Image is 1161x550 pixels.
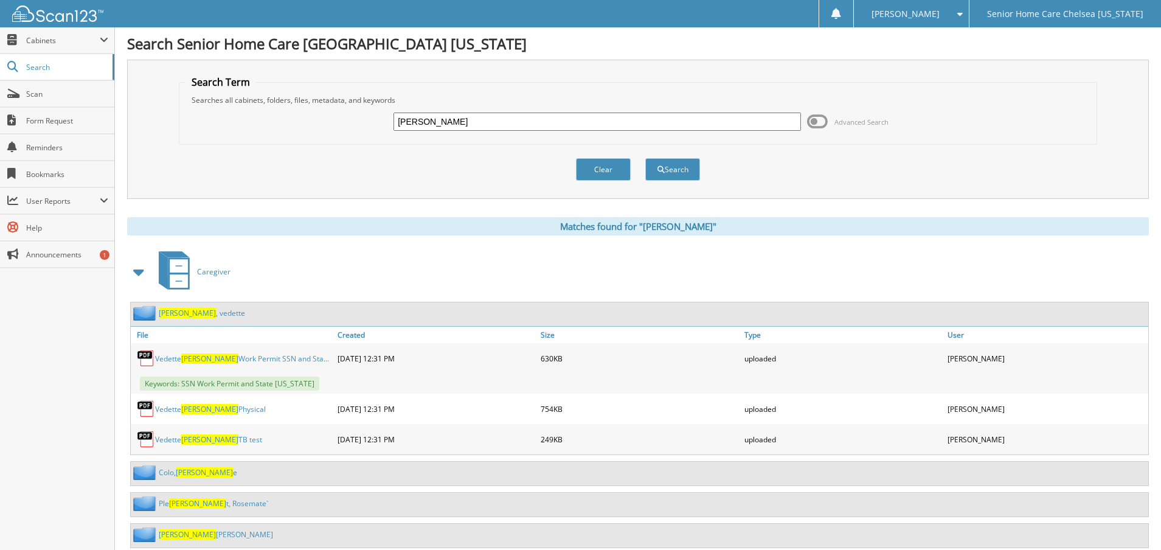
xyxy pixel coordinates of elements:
img: scan123-logo-white.svg [12,5,103,22]
a: User [944,327,1148,343]
div: uploaded [741,427,945,451]
span: Keywords: SSN Work Permit and State [US_STATE] [140,377,319,391]
div: [DATE] 12:31 PM [334,427,538,451]
div: uploaded [741,397,945,421]
span: Search [26,62,106,72]
button: Search [645,158,700,181]
span: [PERSON_NAME] [169,498,226,509]
img: folder2.png [133,465,159,480]
a: Vedette[PERSON_NAME]TB test [155,434,262,445]
a: [PERSON_NAME][PERSON_NAME] [159,529,273,540]
button: Clear [576,158,631,181]
div: 754KB [538,397,741,421]
span: [PERSON_NAME] [872,10,940,18]
span: [PERSON_NAME] [159,308,216,318]
img: folder2.png [133,305,159,321]
span: [PERSON_NAME] [181,353,238,364]
div: Searches all cabinets, folders, files, metadata, and keywords [185,95,1090,105]
div: 249KB [538,427,741,451]
span: Reminders [26,142,108,153]
div: [PERSON_NAME] [944,346,1148,371]
a: Colo,[PERSON_NAME]e [159,467,237,478]
span: Advanced Search [834,117,889,127]
a: Caregiver [151,248,230,296]
span: Form Request [26,116,108,126]
div: [DATE] 12:31 PM [334,397,538,421]
span: Bookmarks [26,169,108,179]
img: PDF.png [137,349,155,367]
div: Matches found for "[PERSON_NAME]" [127,217,1149,235]
span: Announcements [26,249,108,260]
img: PDF.png [137,400,155,418]
span: Senior Home Care Chelsea [US_STATE] [987,10,1143,18]
a: Created [334,327,538,343]
h1: Search Senior Home Care [GEOGRAPHIC_DATA] [US_STATE] [127,33,1149,54]
a: Vedette[PERSON_NAME]Work Permit SSN and Sta... [155,353,329,364]
div: [DATE] 12:31 PM [334,346,538,371]
a: Size [538,327,741,343]
div: 630KB [538,346,741,371]
img: folder2.png [133,496,159,511]
a: Type [741,327,945,343]
span: Scan [26,89,108,99]
span: [PERSON_NAME] [181,404,238,414]
span: [PERSON_NAME] [181,434,238,445]
a: Vedette[PERSON_NAME]Physical [155,404,266,414]
span: [PERSON_NAME] [159,529,216,540]
img: PDF.png [137,430,155,448]
div: uploaded [741,346,945,371]
span: Cabinets [26,35,100,46]
legend: Search Term [185,75,256,89]
a: Ple[PERSON_NAME]t, Rosemate` [159,498,268,509]
div: 1 [100,250,109,260]
a: File [131,327,334,343]
span: [PERSON_NAME] [176,467,233,478]
a: [PERSON_NAME], vedette [159,308,245,318]
span: Help [26,223,108,233]
span: Caregiver [197,266,230,277]
span: User Reports [26,196,100,206]
img: folder2.png [133,527,159,542]
div: [PERSON_NAME] [944,427,1148,451]
div: [PERSON_NAME] [944,397,1148,421]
